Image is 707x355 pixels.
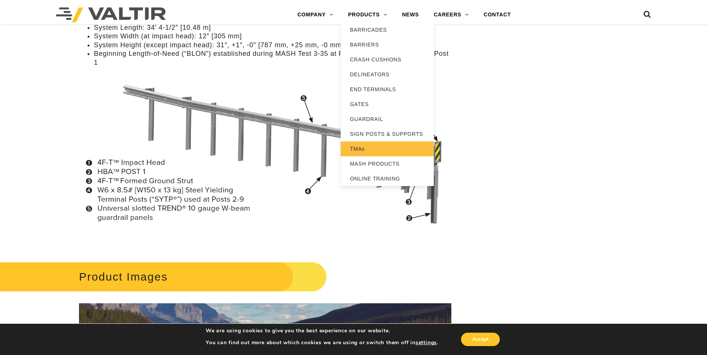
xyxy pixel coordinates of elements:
li: Beginning Length-of-Need (“BLON”) established during MASH Test 3-35 at Post #4, 12′ 6″ [3.81 m] f... [94,49,451,67]
p: You can find out more about which cookies we are using or switch them off in . [206,339,438,346]
button: settings [416,339,437,346]
a: GATES [341,97,434,112]
a: CRASH CUSHIONS [341,52,434,67]
a: CONTACT [476,7,518,22]
li: System Height (except impact head): 31″, +1″, -0″ [787 mm, +25 mm, -0 mm] [94,41,451,49]
a: ONLINE TRAINING [341,171,434,186]
img: Valtir [56,7,166,22]
p: We are using cookies to give you the best experience on our website. [206,327,438,334]
a: SIGN POSTS & SUPPORTS [341,127,434,141]
a: GUARDRAIL [341,112,434,127]
a: COMPANY [290,7,341,22]
button: Accept [461,333,500,346]
a: BARRIERS [341,37,434,52]
a: DELINEATORS [341,67,434,82]
a: TMAs [341,141,434,156]
li: System Width (at impact head): 12″ [305 mm] [94,32,451,41]
li: System Length: 34′ 4-1/2″ [10.48 m] [94,23,451,32]
a: END TERMINALS [341,82,434,97]
a: CAREERS [426,7,476,22]
a: PRODUCTS [341,7,395,22]
a: BARRICADES [341,22,434,37]
a: NEWS [395,7,426,22]
a: MASH PRODUCTS [341,156,434,171]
